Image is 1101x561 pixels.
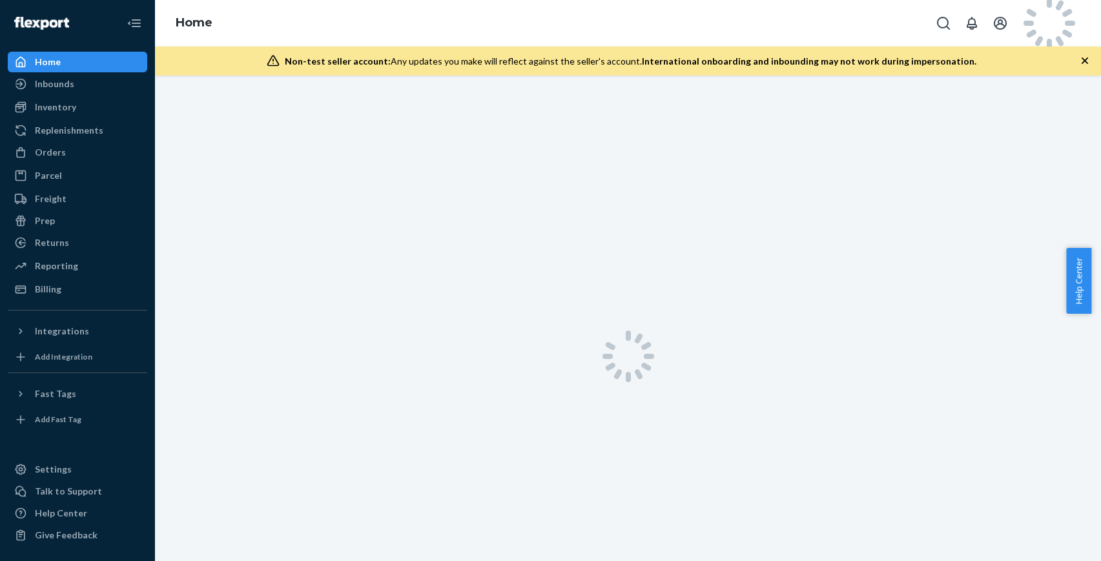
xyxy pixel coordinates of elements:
div: Billing [35,283,61,296]
div: Parcel [35,169,62,182]
div: Fast Tags [35,387,76,400]
div: Returns [35,236,69,249]
img: Flexport logo [14,17,69,30]
a: Home [176,15,212,30]
ol: breadcrumbs [165,5,223,42]
a: Reporting [8,256,147,276]
div: Give Feedback [35,529,98,542]
a: Billing [8,279,147,300]
a: Prep [8,210,147,231]
a: Parcel [8,165,147,186]
a: Orders [8,142,147,163]
button: Open account menu [987,10,1013,36]
a: Replenishments [8,120,147,141]
a: Home [8,52,147,72]
div: Home [35,56,61,68]
a: Add Fast Tag [8,409,147,430]
a: Settings [8,459,147,480]
div: Prep [35,214,55,227]
a: Freight [8,189,147,209]
a: Returns [8,232,147,253]
button: Integrations [8,321,147,342]
a: Inventory [8,97,147,117]
span: Non-test seller account: [285,56,391,66]
div: Help Center [35,507,87,520]
div: Settings [35,463,72,476]
div: Inbounds [35,77,74,90]
div: Inventory [35,101,76,114]
a: Help Center [8,503,147,524]
a: Inbounds [8,74,147,94]
button: Give Feedback [8,525,147,546]
div: Replenishments [35,124,103,137]
a: Add Integration [8,347,147,367]
span: International onboarding and inbounding may not work during impersonation. [642,56,976,66]
button: Help Center [1066,248,1091,314]
div: Add Integration [35,351,92,362]
button: Talk to Support [8,481,147,502]
button: Open notifications [959,10,985,36]
div: Integrations [35,325,89,338]
div: Any updates you make will reflect against the seller's account. [285,55,976,68]
div: Orders [35,146,66,159]
div: Add Fast Tag [35,414,81,425]
div: Talk to Support [35,485,102,498]
button: Close Navigation [121,10,147,36]
button: Fast Tags [8,383,147,404]
button: Open Search Box [931,10,956,36]
div: Freight [35,192,67,205]
div: Reporting [35,260,78,272]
